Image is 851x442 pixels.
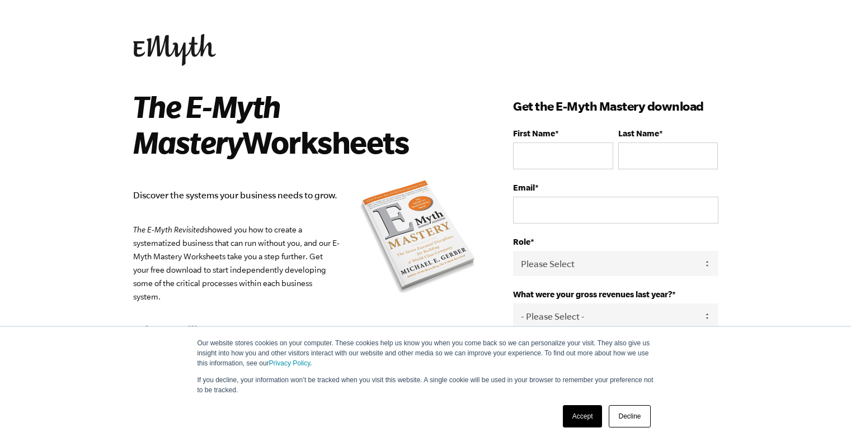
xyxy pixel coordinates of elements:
[133,34,216,66] img: EMyth
[609,405,650,427] a: Decline
[513,129,555,138] span: First Name
[133,225,204,234] em: The E-Myth Revisited
[269,359,311,367] a: Privacy Policy
[133,88,464,160] h2: Worksheets
[513,289,672,299] span: What were your gross revenues last year?
[513,237,530,246] span: Role
[133,223,480,303] p: showed you how to create a systematized business that can run without you, and our E-Myth Mastery...
[198,375,654,395] p: If you decline, your information won’t be tracked when you visit this website. A single cookie wi...
[618,129,659,138] span: Last Name
[198,338,654,368] p: Our website stores cookies on your computer. These cookies help us know you when you come back so...
[513,97,718,115] h3: Get the E-Myth Mastery download
[133,89,280,159] i: The E-Myth Mastery
[133,188,480,203] p: Discover the systems your business needs to grow.
[133,321,480,339] h3: What you'll get:
[563,405,603,427] a: Accept
[513,183,535,192] span: Email
[356,178,479,298] img: emyth mastery book summary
